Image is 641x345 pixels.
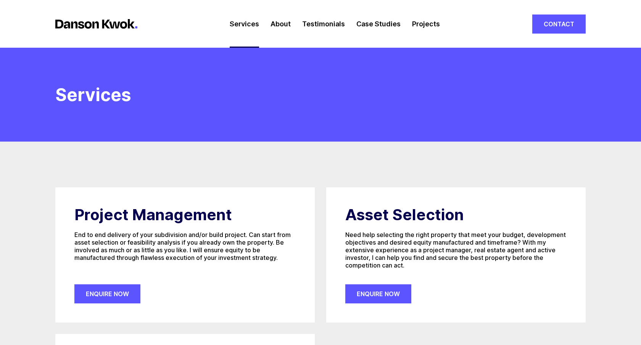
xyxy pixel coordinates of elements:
[74,206,232,223] h3: Project Management
[74,284,140,303] a: Enquire Now
[55,86,131,103] h1: Services
[74,231,296,261] p: End to end delivery of your subdivision and/or build project. Can start from asset selection or f...
[345,206,464,223] h3: Asset Selection
[345,231,567,269] p: Need help selecting the right property that meet your budget, development objectives and desired ...
[345,284,411,303] a: Enquire Now
[55,19,137,29] img: logo-horizontal.f5b67f0.svg
[532,15,586,34] a: Contact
